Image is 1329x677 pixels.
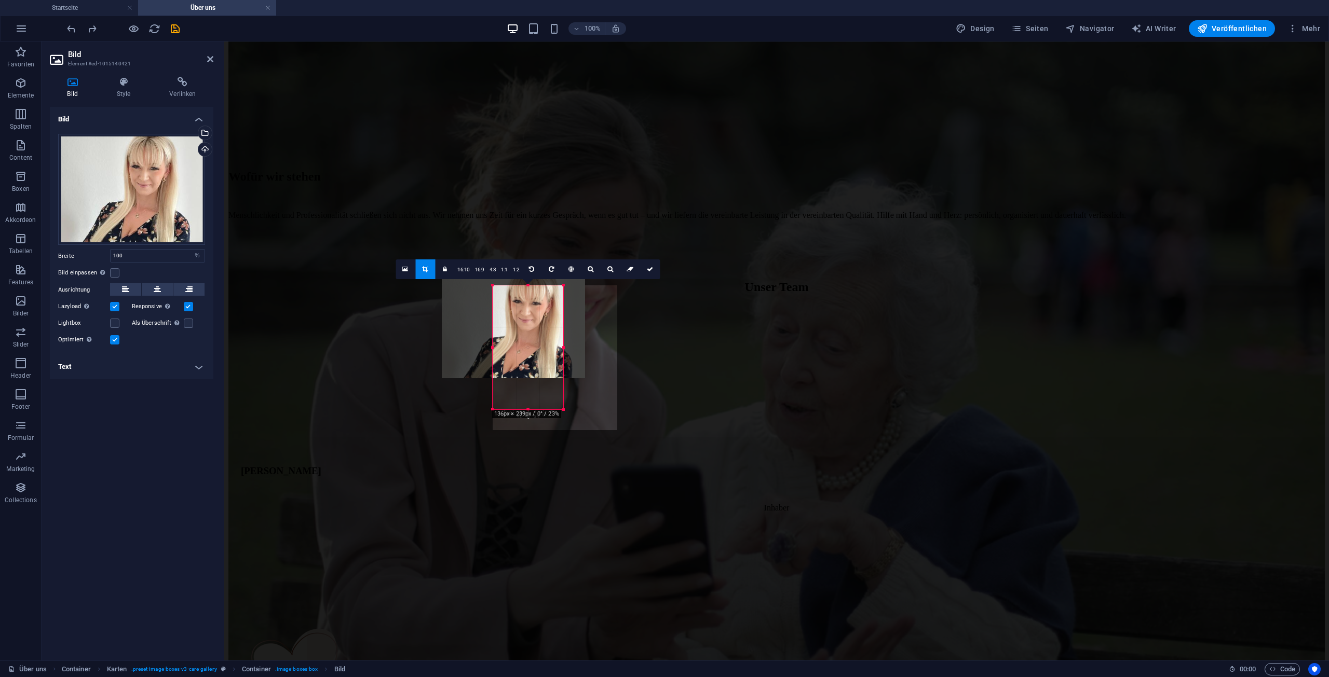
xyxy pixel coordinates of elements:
label: Als Überschrift [132,317,184,329]
label: Optimiert [58,334,110,346]
a: Wähle aus deinen Dateien, Stockfotos oder lade Dateien hoch [396,259,415,279]
p: Boxen [12,185,30,193]
nav: breadcrumb [62,663,345,675]
p: Akkordeon [5,216,36,224]
p: Features [8,278,33,286]
h6: 100% [584,22,601,35]
button: Seiten [1007,20,1053,37]
div: img-8924-VkuewbdyNR4FN_rJEBdVlw.jpg [58,134,205,245]
span: . preset-image-boxes-v3-care-gallery [131,663,217,675]
a: 16:10 [455,260,472,280]
p: Collections [5,496,36,504]
span: Klick zum Auswählen. Doppelklick zum Bearbeiten [62,663,91,675]
p: Content [9,154,32,162]
a: Runterskalieren [601,259,620,279]
button: redo [86,22,98,35]
button: 100% [568,22,605,35]
button: AI Writer [1127,20,1181,37]
p: Formular [8,434,34,442]
label: Responsive [132,300,184,313]
button: Usercentrics [1308,663,1321,675]
span: AI Writer [1131,23,1176,34]
p: Footer [11,403,30,411]
p: Marketing [6,465,35,473]
h4: Text [50,354,213,379]
label: Breite [58,253,110,259]
span: 0 [523,369,535,421]
a: 1:2 [510,260,522,280]
span: Klick zum Auswählen. Doppelklick zum Bearbeiten [334,663,345,675]
button: undo [65,22,77,35]
button: save [169,22,181,35]
h2: Bild [68,50,213,59]
i: Save (Ctrl+S) [169,23,181,35]
i: Rückgängig: Bild ändern (Strg+Z) [65,23,77,35]
span: Design [956,23,995,34]
a: Ausschneide-Modus [415,259,435,279]
a: 1:1 [498,260,510,280]
a: 90° rechts drehen [541,259,561,279]
h4: Verlinken [152,77,213,99]
span: Veröffentlichen [1197,23,1267,34]
p: Tabellen [9,247,33,255]
a: Seitenverhältnis beibehalten [435,259,455,279]
p: Header [10,371,31,380]
a: 90° links drehen [522,259,541,279]
span: Mehr [1287,23,1320,34]
a: Hochskalieren [581,259,601,279]
label: Ausrichtung [58,284,110,296]
span: Seiten [1011,23,1049,34]
h6: Session-Zeit [1229,663,1256,675]
button: reload [148,22,160,35]
a: Klick, um Auswahl aufzuheben. Doppelklick öffnet Seitenverwaltung [8,663,47,675]
i: Wiederholen: Bild einpassen (Strg + Y, ⌘+Y) [86,23,98,35]
a: Zentrieren [561,259,581,279]
a: 16:9 [472,260,487,280]
p: Elemente [8,91,34,100]
button: Mehr [1283,20,1324,37]
span: Navigator [1065,23,1115,34]
i: Bei Größenänderung Zoomstufe automatisch an das gewählte Gerät anpassen. [611,24,620,33]
h4: Style [99,77,152,99]
label: Lazyload [58,300,110,313]
a: Zurücksetzen [620,259,640,279]
a: 4:3 [487,260,499,280]
p: Slider [13,340,29,349]
span: . image-boxes-box [275,663,318,675]
label: Lightbox [58,317,110,329]
h4: Bild [50,107,213,126]
p: Spalten [10,122,32,131]
div: 136px × 239px / 0° / 23% [492,410,561,418]
h3: Element #ed-1015140421 [68,59,193,68]
i: Seite neu laden [148,23,160,35]
i: Dieses Element ist ein anpassbares Preset [221,666,226,672]
span: Klick zum Auswählen. Doppelklick zum Bearbeiten [242,663,271,675]
span: 00 00 [1240,663,1256,675]
p: Favoriten [7,60,34,68]
span: Code [1269,663,1295,675]
button: Code [1265,663,1300,675]
button: Klicke hier, um den Vorschau-Modus zu verlassen [127,22,140,35]
label: Bild einpassen [58,267,110,279]
div: Design (Strg+Alt+Y) [952,20,999,37]
button: Veröffentlichen [1189,20,1275,37]
p: Bilder [13,309,29,317]
span: Klick zum Auswählen. Doppelklick zum Bearbeiten [107,663,127,675]
h4: Über uns [138,2,276,13]
h4: Bild [50,77,99,99]
span: : [1247,665,1249,673]
button: Design [952,20,999,37]
a: Bestätigen [640,259,660,279]
button: Navigator [1061,20,1119,37]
